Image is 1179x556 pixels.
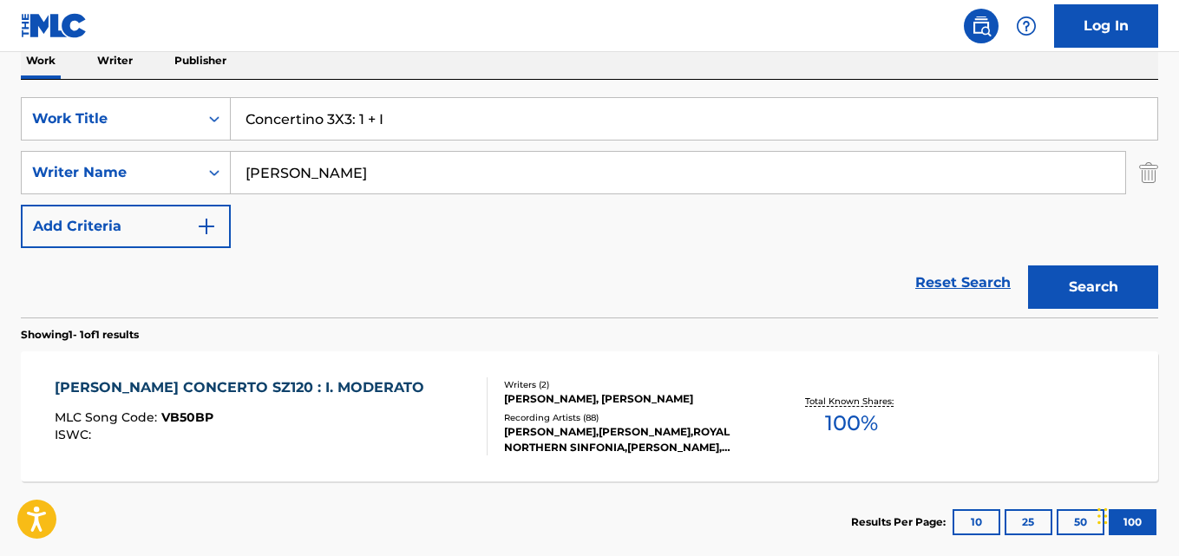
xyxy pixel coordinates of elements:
form: Search Form [21,97,1158,317]
div: [PERSON_NAME], [PERSON_NAME] [504,391,757,407]
img: Delete Criterion [1139,151,1158,194]
button: Add Criteria [21,205,231,248]
div: Writer Name [32,162,188,183]
div: Help [1009,9,1044,43]
img: help [1016,16,1037,36]
img: search [971,16,992,36]
span: 100 % [825,408,878,439]
img: MLC Logo [21,13,88,38]
div: Drag [1097,490,1108,542]
a: [PERSON_NAME] CONCERTO SZ120 : I. MODERATOMLC Song Code:VB50BPISWC:Writers (2)[PERSON_NAME], [PER... [21,351,1158,481]
p: Publisher [169,43,232,79]
a: Log In [1054,4,1158,48]
div: Work Title [32,108,188,129]
p: Results Per Page: [851,514,950,530]
button: 25 [1005,509,1052,535]
span: ISWC : [55,427,95,442]
a: Public Search [964,9,999,43]
p: Showing 1 - 1 of 1 results [21,327,139,343]
a: Reset Search [907,264,1019,302]
p: Work [21,43,61,79]
div: [PERSON_NAME],[PERSON_NAME],ROYAL NORTHERN SINFONIA,[PERSON_NAME], [PERSON_NAME], [PERSON_NAME], ... [504,424,757,455]
div: Writers ( 2 ) [504,378,757,391]
span: MLC Song Code : [55,409,161,425]
div: Recording Artists ( 88 ) [504,411,757,424]
button: Search [1028,265,1158,309]
p: Total Known Shares: [805,395,898,408]
iframe: Chat Widget [1092,473,1179,556]
button: 10 [953,509,1000,535]
p: Writer [92,43,138,79]
button: 50 [1057,509,1104,535]
div: [PERSON_NAME] CONCERTO SZ120 : I. MODERATO [55,377,433,398]
img: 9d2ae6d4665cec9f34b9.svg [196,216,217,237]
span: VB50BP [161,409,213,425]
